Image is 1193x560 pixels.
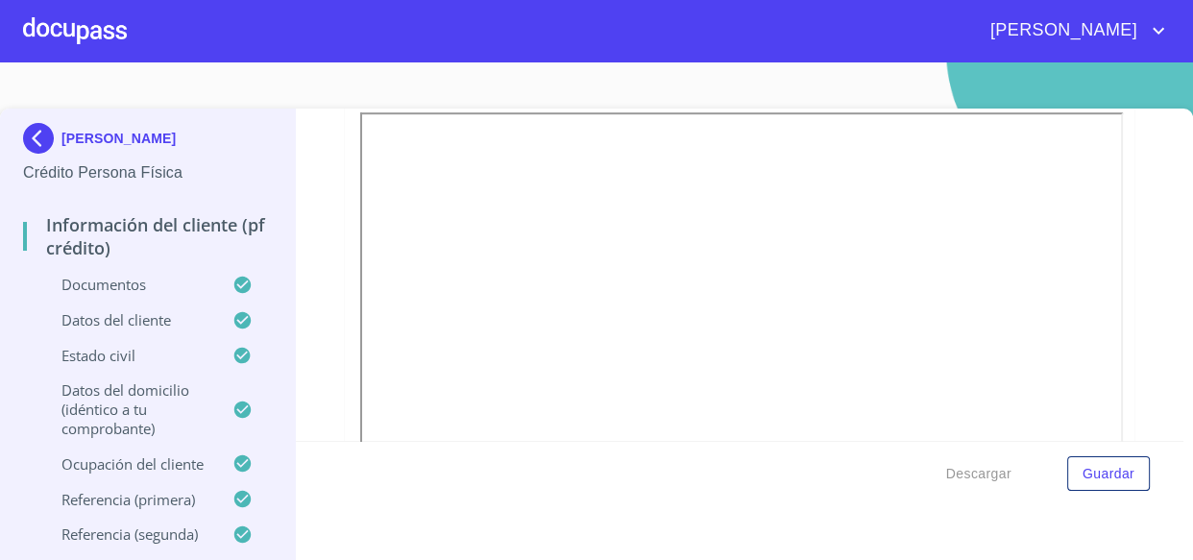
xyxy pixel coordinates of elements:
p: Ocupación del Cliente [23,454,232,474]
p: Datos del domicilio (idéntico a tu comprobante) [23,380,232,438]
p: Crédito Persona Física [23,161,272,184]
span: Guardar [1083,462,1134,486]
div: [PERSON_NAME] [23,123,272,161]
img: Docupass spot blue [23,123,61,154]
p: [PERSON_NAME] [61,131,176,146]
p: Datos del cliente [23,310,232,329]
button: Descargar [938,456,1019,492]
p: Información del cliente (PF crédito) [23,213,272,259]
p: Estado Civil [23,346,232,365]
button: account of current user [976,15,1170,46]
p: Referencia (primera) [23,490,232,509]
span: [PERSON_NAME] [976,15,1147,46]
p: Documentos [23,275,232,294]
span: Descargar [946,462,1011,486]
p: Referencia (segunda) [23,524,232,544]
button: Guardar [1067,456,1150,492]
